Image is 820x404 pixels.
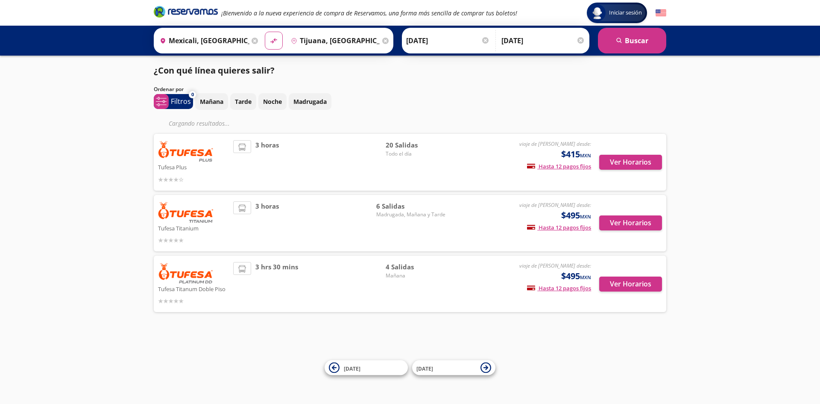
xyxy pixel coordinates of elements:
span: 3 horas [255,201,279,245]
span: 6 Salidas [376,201,445,211]
em: viaje de [PERSON_NAME] desde: [519,201,591,209]
span: $495 [561,209,591,222]
p: Tufesa Plus [158,162,229,172]
i: Brand Logo [154,5,218,18]
img: Tufesa Titanum Doble Piso [158,262,214,283]
small: MXN [580,274,591,280]
span: $495 [561,270,591,283]
span: Todo el día [386,150,445,158]
span: Hasta 12 pagos fijos [527,284,591,292]
span: Hasta 12 pagos fijos [527,224,591,231]
button: [DATE] [325,360,408,375]
button: Tarde [230,93,256,110]
em: viaje de [PERSON_NAME] desde: [519,262,591,269]
p: Mañana [200,97,223,106]
button: 0Filtros [154,94,193,109]
img: Tufesa Plus [158,140,214,162]
span: 0 [191,91,194,98]
span: 3 horas [255,140,279,184]
p: ¿Con qué línea quieres salir? [154,64,275,77]
p: Tufesa Titanium [158,223,229,233]
p: Noche [263,97,282,106]
span: 20 Salidas [386,140,445,150]
input: Buscar Origen [156,30,249,51]
span: 3 hrs 30 mins [255,262,298,306]
button: Ver Horarios [599,215,662,230]
img: Tufesa Titanium [158,201,214,223]
span: 4 Salidas [386,262,445,272]
span: Mañana [386,272,445,280]
p: Filtros [171,96,191,106]
span: Madrugada, Mañana y Tarde [376,211,445,218]
button: Madrugada [289,93,331,110]
a: Brand Logo [154,5,218,21]
p: Tarde [235,97,252,106]
span: Iniciar sesión [606,9,645,17]
p: Ordenar por [154,86,184,93]
small: MXN [580,152,591,159]
input: Opcional [501,30,585,51]
p: Tufesa Titanum Doble Piso [158,283,229,294]
em: Cargando resultados ... [169,119,230,127]
span: [DATE] [416,365,433,372]
small: MXN [580,213,591,220]
span: [DATE] [344,365,360,372]
em: ¡Bienvenido a la nueva experiencia de compra de Reservamos, una forma más sencilla de comprar tus... [221,9,517,17]
button: Ver Horarios [599,277,662,292]
button: Buscar [598,28,666,53]
span: $415 [561,148,591,161]
span: Hasta 12 pagos fijos [527,162,591,170]
input: Elegir Fecha [406,30,490,51]
button: Mañana [195,93,228,110]
button: Noche [258,93,287,110]
button: [DATE] [412,360,495,375]
input: Buscar Destino [287,30,381,51]
button: Ver Horarios [599,155,662,170]
p: Madrugada [293,97,327,106]
button: English [656,8,666,18]
em: viaje de [PERSON_NAME] desde: [519,140,591,147]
